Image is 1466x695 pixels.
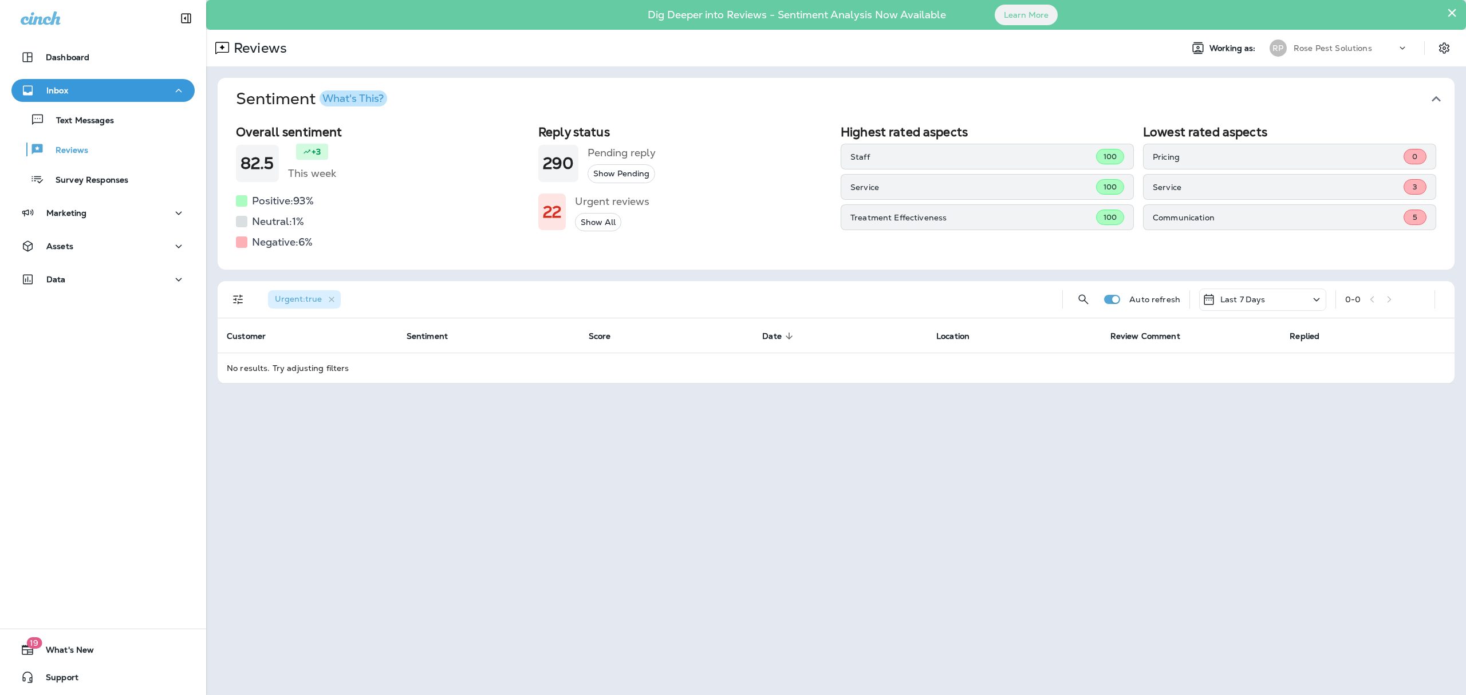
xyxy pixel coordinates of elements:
span: Score [589,331,611,341]
h5: Neutral: 1 % [252,212,304,231]
h2: Reply status [538,125,831,139]
h5: Pending reply [588,144,656,162]
p: +3 [312,146,321,157]
p: Dashboard [46,53,89,62]
button: What's This? [320,90,387,106]
button: 19What's New [11,638,195,661]
p: Pricing [1153,152,1404,161]
span: Working as: [1209,44,1258,53]
button: Dashboard [11,46,195,69]
span: 100 [1104,212,1117,222]
p: Treatment Effectiveness [850,213,1096,222]
span: Review Comment [1110,331,1180,341]
h5: Positive: 93 % [252,192,314,210]
span: 3 [1413,182,1417,192]
button: Learn More [995,5,1058,25]
span: 100 [1104,182,1117,192]
p: Rose Pest Solutions [1294,44,1372,53]
button: Show All [575,213,621,232]
span: Customer [227,331,281,341]
div: RP [1270,40,1287,57]
span: Customer [227,331,266,341]
p: Reviews [44,145,88,156]
span: Review Comment [1110,331,1195,341]
td: No results. Try adjusting filters [218,353,1455,383]
span: Location [936,331,984,341]
button: Marketing [11,202,195,224]
button: Close [1447,3,1457,22]
span: Sentiment [407,331,463,341]
button: Show Pending [588,164,655,183]
p: Data [46,275,66,284]
span: Date [762,331,782,341]
span: Replied [1290,331,1319,341]
button: Assets [11,235,195,258]
button: Search Reviews [1072,288,1095,311]
h1: Sentiment [236,89,387,109]
h1: 290 [543,154,574,173]
button: Support [11,666,195,689]
span: Support [34,673,78,686]
span: What's New [34,645,94,659]
p: Survey Responses [44,175,128,186]
p: Text Messages [45,116,114,127]
span: Score [589,331,626,341]
button: Inbox [11,79,195,102]
p: Auto refresh [1129,295,1180,304]
h5: This week [288,164,336,183]
span: 19 [26,637,42,649]
p: Marketing [46,208,86,218]
span: 5 [1413,212,1417,222]
p: Communication [1153,213,1404,222]
span: 100 [1104,152,1117,161]
h2: Highest rated aspects [841,125,1134,139]
button: Data [11,268,195,291]
span: Sentiment [407,331,448,341]
button: Collapse Sidebar [170,7,202,30]
span: Location [936,331,970,341]
span: Urgent : true [275,294,322,304]
h1: 82.5 [241,154,274,173]
div: Urgent:true [268,290,341,309]
span: Replied [1290,331,1334,341]
div: SentimentWhat's This? [218,120,1455,270]
h2: Lowest rated aspects [1143,125,1436,139]
p: Service [850,183,1096,192]
div: What's This? [322,93,384,104]
h5: Urgent reviews [575,192,649,211]
p: Staff [850,152,1096,161]
h1: 22 [543,203,561,222]
h5: Negative: 6 % [252,233,313,251]
p: Last 7 Days [1220,295,1266,304]
button: Text Messages [11,108,195,132]
button: SentimentWhat's This? [227,78,1464,120]
span: Date [762,331,797,341]
button: Reviews [11,137,195,161]
button: Filters [227,288,250,311]
p: Reviews [229,40,287,57]
span: 0 [1412,152,1417,161]
div: 0 - 0 [1345,295,1361,304]
button: Survey Responses [11,167,195,191]
p: Service [1153,183,1404,192]
button: Settings [1434,38,1455,58]
p: Inbox [46,86,68,95]
h2: Overall sentiment [236,125,529,139]
p: Dig Deeper into Reviews - Sentiment Analysis Now Available [614,13,979,17]
p: Assets [46,242,73,251]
